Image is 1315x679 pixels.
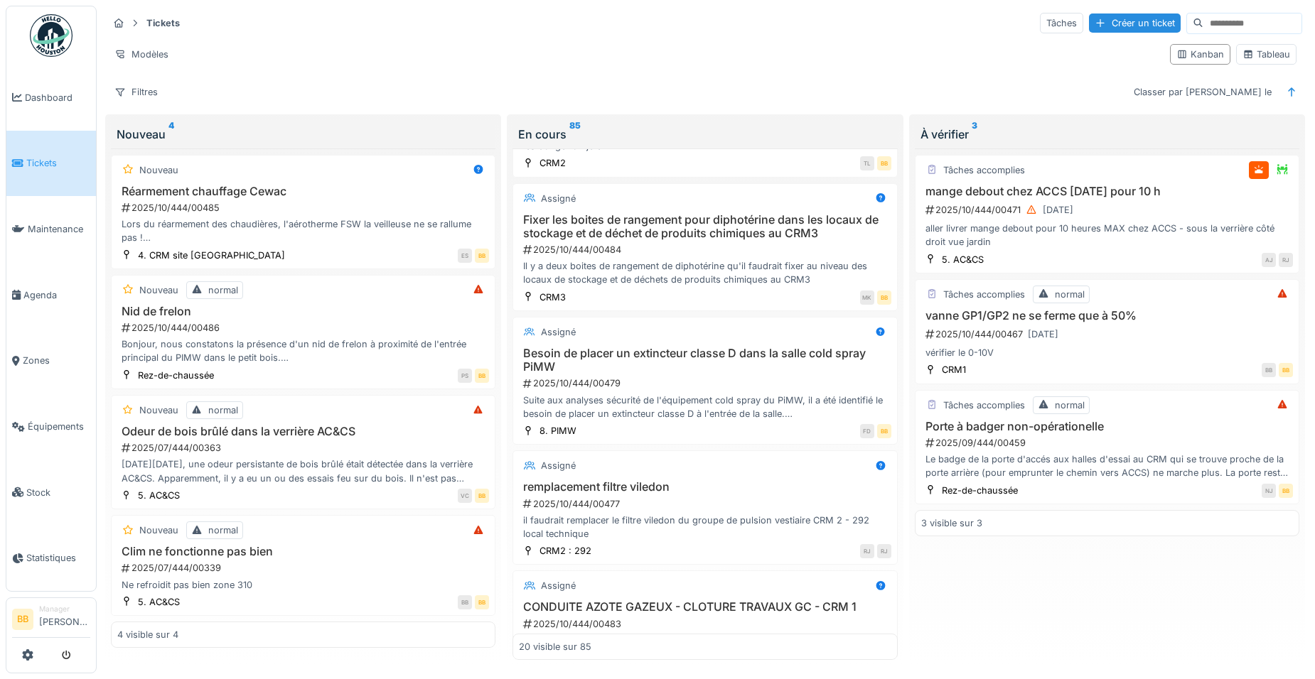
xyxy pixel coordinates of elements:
div: Rez-de-chaussée [942,484,1018,497]
span: Tickets [26,156,90,170]
div: normal [208,523,238,537]
div: VC [458,489,472,503]
div: CRM1 [942,363,966,376]
div: BB [1279,484,1293,498]
sup: 3 [972,126,977,143]
div: Tableau [1242,48,1290,61]
div: AJ [1262,253,1276,267]
div: Tâches [1040,13,1083,33]
span: Maintenance [28,222,90,236]
div: 2025/07/444/00363 [120,441,489,455]
sup: 4 [168,126,174,143]
h3: Clim ne fonctionne pas bien [117,545,489,558]
div: Filtres [108,82,164,102]
a: Zones [6,328,96,394]
span: Dashboard [25,91,90,104]
div: Rez-de-chaussée [138,369,214,382]
div: Le badge de la porte d'accés aux halles d'essai au CRM qui se trouve proche de la porte arrière (... [921,452,1293,479]
div: 2025/10/444/00484 [522,243,891,256]
h3: Fixer les boites de rangement pour diphotérine dans les locaux de stockage et de déchet de produi... [519,213,891,240]
h3: Odeur de bois brûlé dans la verrière AC&CS [117,425,489,438]
h3: CONDUITE AZOTE GAZEUX - CLOTURE TRAVAUX GC - CRM 1 [519,600,891,614]
div: 4. CRM site [GEOGRAPHIC_DATA] [138,249,285,262]
div: PS [458,369,472,383]
a: Maintenance [6,196,96,262]
div: 2025/07/444/00339 [120,561,489,575]
div: Assigné [541,325,576,339]
a: Agenda [6,262,96,328]
div: BB [475,249,489,263]
div: BB [877,424,891,438]
div: FD [860,424,874,438]
div: Nouveau [139,523,178,537]
sup: 85 [569,126,581,143]
div: 3 visible sur 3 [921,516,982,530]
div: Lors du réarmement des chaudières, l'aérotherme FSW la veilleuse ne se rallume pas ! Pour info vi... [117,217,489,244]
div: 4 visible sur 4 [117,628,178,641]
div: il faudrait remplacer le filtre viledon du groupe de pulsion vestiaire CRM 2 - 292 local technique [519,514,891,541]
div: 2025/10/444/00477 [522,497,891,511]
h3: vanne GP1/GP2 ne se ferme que à 50% [921,309,1293,322]
div: aller livrer mange debout pour 10 heures MAX chez ACCS - sous la verrière côté droit vue jardin [921,222,1293,249]
div: RJ [877,544,891,558]
div: Assigné [541,192,576,205]
a: BB Manager[PERSON_NAME] [12,604,90,638]
div: NJ [1262,484,1276,498]
span: Statistiques [26,551,90,565]
div: BB [877,290,891,305]
div: À vérifier [920,126,1294,143]
div: Suite aux analyses sécurité de l'équipement cold spray du PiMW, il a été identifié le besoin de p... [519,393,891,420]
span: Zones [23,354,90,367]
div: BB [475,489,489,503]
div: BB [475,369,489,383]
a: Statistiques [6,526,96,592]
div: Tâches accomplies [943,288,1025,301]
span: Équipements [28,420,90,433]
div: normal [1055,398,1085,412]
span: Agenda [23,288,90,302]
div: CRM2 [540,156,566,170]
h3: Réarmement chauffage Cewac [117,185,489,198]
div: RJ [1279,253,1293,267]
h3: Nid de frelon [117,305,489,318]
div: BB [877,156,891,170]
h3: Porte à badger non-opérationelle [921,420,1293,433]
div: En cours [518,126,891,143]
div: [DATE] [1028,327,1058,341]
div: normal [208,403,238,417]
div: Bonjour, nous constatons la présence d'un nid de frelon à proximité de l'entrée principal du PIMW... [117,337,489,364]
div: 8. PIMW [540,424,576,438]
div: BB [458,595,472,609]
a: Dashboard [6,65,96,131]
div: Classer par [PERSON_NAME] le [1127,82,1278,102]
div: RJ [860,544,874,558]
div: [DATE] [1043,203,1073,217]
div: 20 visible sur 85 [519,640,591,653]
div: BB [1279,363,1293,377]
div: Assigné [541,579,576,592]
h3: remplacement filtre viledon [519,480,891,494]
div: Nouveau [139,403,178,417]
div: Nouveau [117,126,490,143]
div: ES [458,249,472,263]
div: 5. AC&CS [138,595,180,609]
a: Stock [6,460,96,526]
div: Ne refroidit pas bien zone 310 [117,578,489,592]
div: 2025/09/444/00459 [924,436,1293,450]
div: [DATE][DATE], une odeur persistante de bois brûlé était détectée dans la verrière AC&CS. Apparemm... [117,457,489,484]
div: Kanban [1176,48,1224,61]
div: 2025/10/444/00467 [924,325,1293,343]
img: Badge_color-CXgf-gQk.svg [30,14,73,57]
a: Tickets [6,131,96,197]
li: [PERSON_NAME] [39,604,90,634]
div: Il y a deux boites de rangement de diphotérine qu'il faudrait fixer au niveau des locaux de stock... [519,259,891,286]
div: Tâches accomplies [943,163,1025,177]
div: normal [1055,288,1085,301]
div: TL [860,156,874,170]
div: 5. AC&CS [138,489,180,502]
strong: Tickets [141,16,186,30]
li: BB [12,609,33,630]
div: 2025/10/444/00471 [924,201,1293,219]
div: 2025/10/444/00479 [522,376,891,390]
div: 2025/10/444/00486 [120,321,489,335]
